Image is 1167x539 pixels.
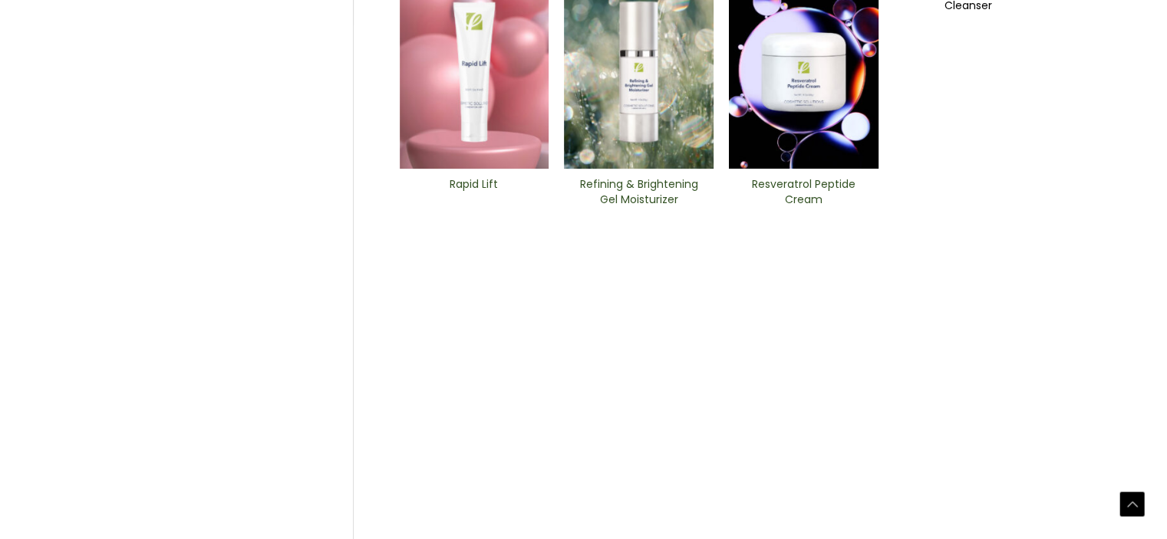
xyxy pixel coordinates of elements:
a: Resveratrol Peptide Cream [742,177,865,212]
h2: Resveratrol Peptide Cream [742,177,865,206]
h2: Rapid Lift [412,177,536,206]
a: Refining & Brightening Gel Moisturizer [577,177,701,212]
h2: Refining & Brightening Gel Moisturizer [577,177,701,206]
a: Rapid Lift [412,177,536,212]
